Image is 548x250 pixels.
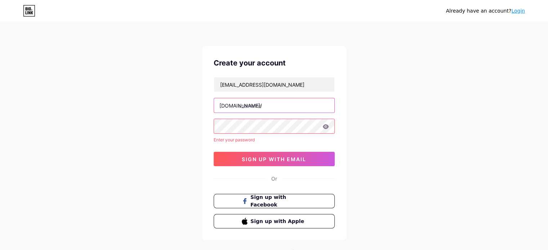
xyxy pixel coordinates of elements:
[214,152,335,166] button: sign up with email
[214,214,335,228] button: Sign up with Apple
[214,98,334,113] input: username
[214,194,335,208] button: Sign up with Facebook
[250,218,306,225] span: Sign up with Apple
[214,137,335,143] div: Enter your password
[219,102,262,109] div: [DOMAIN_NAME]/
[214,77,334,92] input: Email
[214,58,335,68] div: Create your account
[511,8,525,14] a: Login
[446,7,525,15] div: Already have an account?
[242,156,306,162] span: sign up with email
[250,194,306,209] span: Sign up with Facebook
[271,175,277,182] div: Or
